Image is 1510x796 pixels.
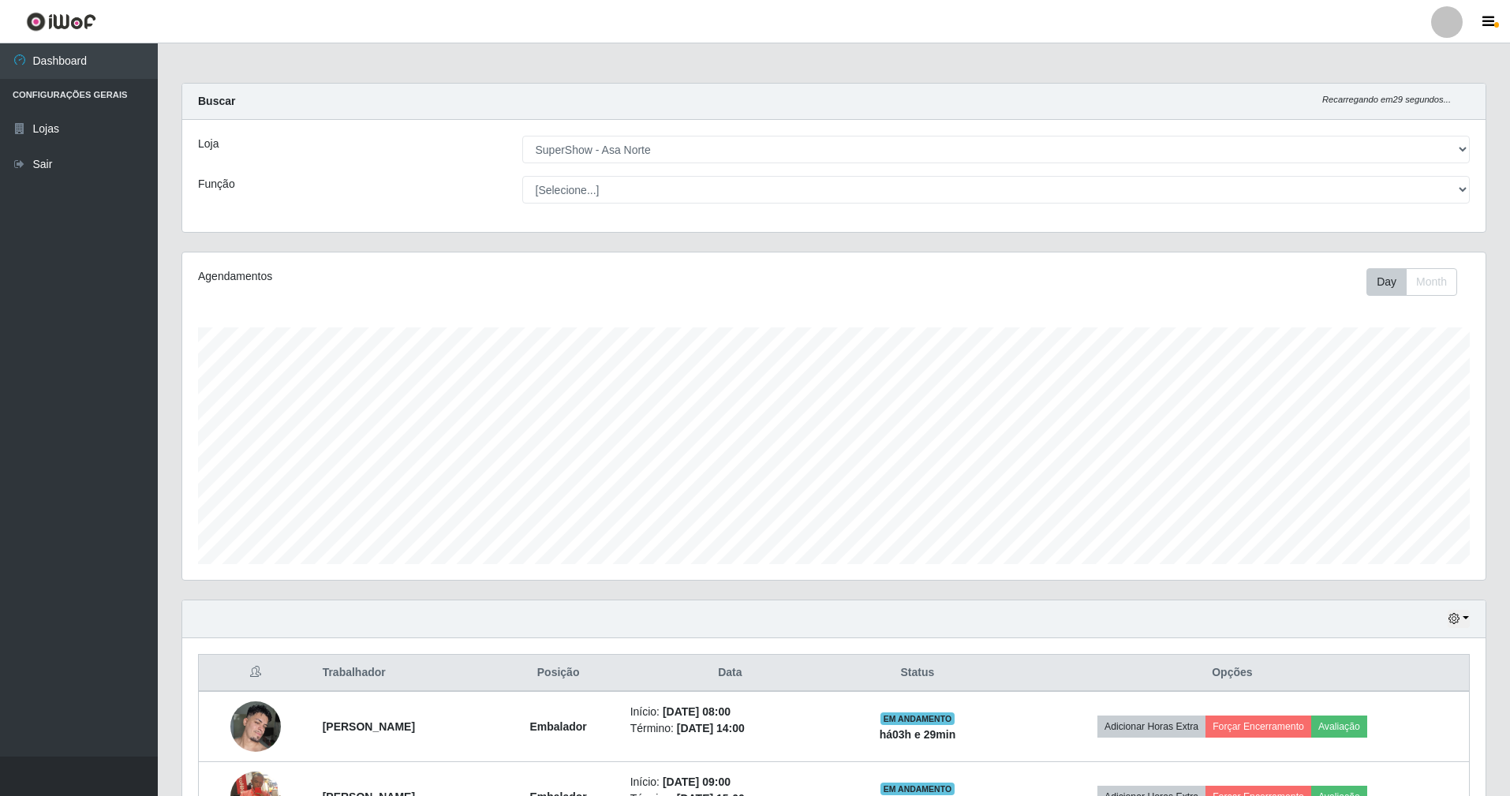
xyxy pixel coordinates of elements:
[1406,268,1457,296] button: Month
[1097,716,1205,738] button: Adicionar Horas Extra
[630,774,831,790] li: Início:
[663,705,731,718] time: [DATE] 08:00
[1311,716,1367,738] button: Avaliação
[198,136,219,152] label: Loja
[880,712,955,725] span: EM ANDAMENTO
[1366,268,1470,296] div: Toolbar with button groups
[198,95,235,107] strong: Buscar
[198,268,714,285] div: Agendamentos
[496,655,621,692] th: Posição
[230,693,281,760] img: 1743919207557.jpeg
[880,783,955,795] span: EM ANDAMENTO
[880,728,956,741] strong: há 03 h e 29 min
[26,12,96,32] img: CoreUI Logo
[323,720,415,733] strong: [PERSON_NAME]
[198,176,235,192] label: Função
[313,655,496,692] th: Trabalhador
[621,655,840,692] th: Data
[630,704,831,720] li: Início:
[1205,716,1311,738] button: Forçar Encerramento
[630,720,831,737] li: Término:
[1366,268,1457,296] div: First group
[1366,268,1407,296] button: Day
[677,722,745,734] time: [DATE] 14:00
[663,775,731,788] time: [DATE] 09:00
[529,720,586,733] strong: Embalador
[1322,95,1451,104] i: Recarregando em 29 segundos...
[996,655,1470,692] th: Opções
[839,655,996,692] th: Status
